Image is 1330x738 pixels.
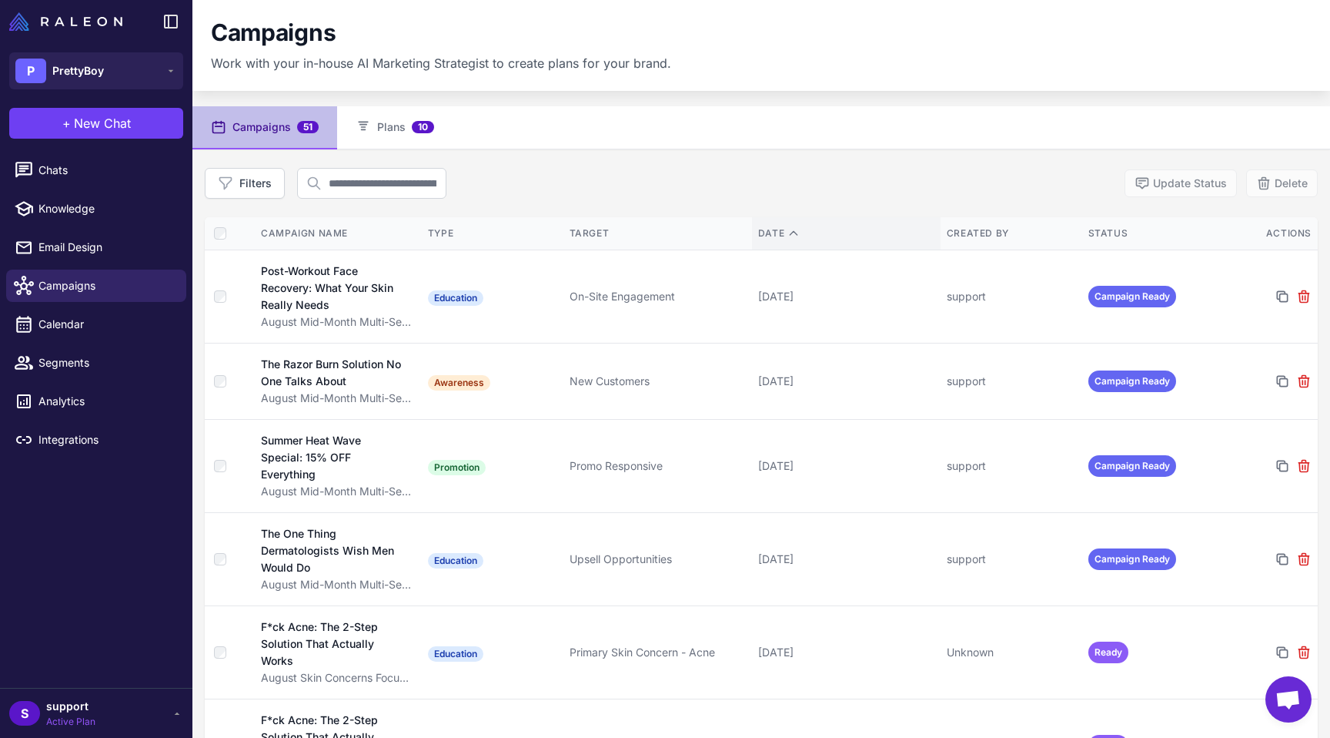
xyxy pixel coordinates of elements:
[261,226,413,240] div: Campaign Name
[261,576,413,593] div: August Mid-Month Multi-Segment Strategy
[6,385,186,418] a: Analytics
[428,290,483,306] span: Education
[412,121,434,133] span: 10
[428,553,483,569] span: Education
[261,263,403,314] div: Post-Workout Face Recovery: What Your Skin Really Needs
[38,316,174,333] span: Calendar
[211,18,336,48] h1: Campaigns
[9,12,129,31] a: Raleon Logo
[9,12,122,31] img: Raleon Logo
[261,525,403,576] div: The One Thing Dermatologists Wish Men Would Do
[261,314,413,330] div: August Mid-Month Multi-Segment Strategy
[1088,286,1176,307] span: Campaign Ready
[428,226,557,240] div: Type
[758,551,934,568] div: [DATE]
[62,114,71,133] span: +
[758,644,934,661] div: [DATE]
[6,347,186,379] a: Segments
[52,62,104,79] span: PrettyBoy
[38,277,174,294] span: Campaigns
[6,308,186,340] a: Calendar
[947,458,1076,475] div: support
[261,356,402,390] div: The Razor Burn Solution No One Talks About
[6,231,186,263] a: Email Design
[6,154,186,186] a: Chats
[1088,371,1176,392] span: Campaign Ready
[428,646,483,662] span: Education
[38,239,174,256] span: Email Design
[758,226,934,240] div: Date
[1265,676,1312,723] div: Open chat
[46,715,95,729] span: Active Plan
[337,106,453,149] button: Plans10
[1088,455,1176,477] span: Campaign Ready
[428,375,490,391] span: Awareness
[6,193,186,225] a: Knowledge
[947,373,1076,390] div: support
[192,106,337,149] button: Campaigns51
[261,432,403,483] div: Summer Heat Wave Special: 15% OFF Everything
[261,483,413,500] div: August Mid-Month Multi-Segment Strategy
[1088,548,1176,570] span: Campaign Ready
[6,270,186,302] a: Campaigns
[261,390,413,407] div: August Mid-Month Multi-Segment Strategy
[261,669,413,686] div: August Skin Concerns Focus: Targeted Solutions Campaign
[1223,217,1318,250] th: Actions
[570,226,746,240] div: Target
[261,619,403,669] div: F*ck Acne: The 2-Step Solution That Actually Works
[15,59,46,83] div: P
[947,644,1076,661] div: Unknown
[947,226,1076,240] div: Created By
[9,701,40,726] div: S
[1246,169,1318,197] button: Delete
[1124,169,1237,197] button: Update Status
[38,354,174,371] span: Segments
[1088,226,1218,240] div: Status
[38,431,174,448] span: Integrations
[570,458,746,475] div: Promo Responsive
[428,460,486,475] span: Promotion
[758,288,934,305] div: [DATE]
[205,168,285,199] button: Filters
[74,114,131,133] span: New Chat
[570,644,746,661] div: Primary Skin Concern - Acne
[947,551,1076,568] div: support
[46,698,95,715] span: support
[758,458,934,475] div: [DATE]
[947,288,1076,305] div: support
[570,288,746,305] div: On-Site Engagement
[6,424,186,456] a: Integrations
[9,108,183,139] button: +New Chat
[211,54,671,72] p: Work with your in-house AI Marketing Strategist to create plans for your brand.
[38,200,174,217] span: Knowledge
[38,162,174,179] span: Chats
[758,373,934,390] div: [DATE]
[297,121,319,133] span: 51
[38,393,174,410] span: Analytics
[9,52,183,89] button: PPrettyBoy
[1088,642,1128,663] span: Ready
[570,551,746,568] div: Upsell Opportunities
[570,373,746,390] div: New Customers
